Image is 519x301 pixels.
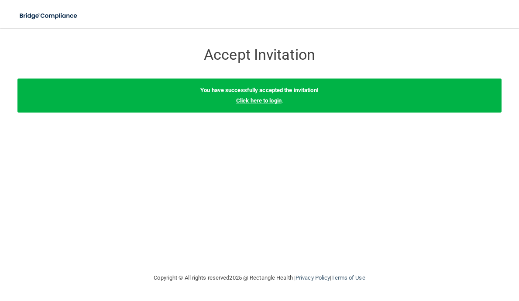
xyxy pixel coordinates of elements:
[296,274,330,281] a: Privacy Policy
[236,97,282,104] a: Click here to login
[331,274,365,281] a: Terms of Use
[17,79,502,113] div: .
[100,264,419,292] div: Copyright © All rights reserved 2025 @ Rectangle Health | |
[200,87,319,93] b: You have successfully accepted the invitation!
[13,7,85,25] img: bridge_compliance_login_screen.278c3ca4.svg
[100,47,419,63] h3: Accept Invitation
